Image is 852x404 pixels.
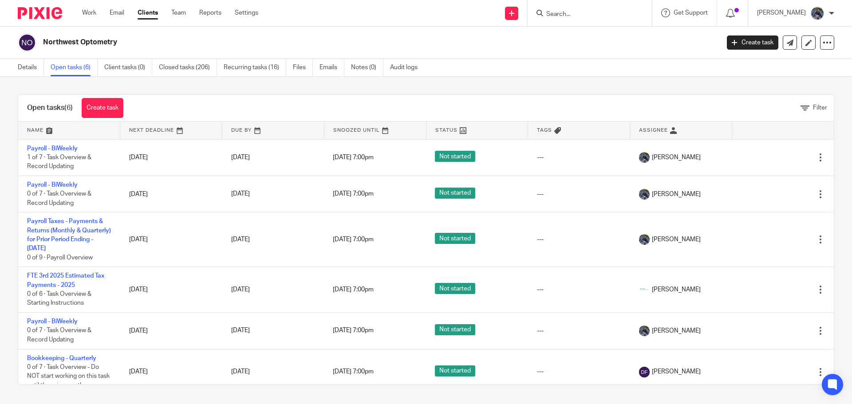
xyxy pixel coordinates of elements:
[231,191,250,197] span: [DATE]
[171,8,186,17] a: Team
[639,152,650,163] img: 20210918_184149%20(2).jpg
[64,104,73,111] span: (6)
[537,153,621,162] div: ---
[333,191,374,197] span: [DATE] 7:00pm
[120,267,222,313] td: [DATE]
[545,11,625,19] input: Search
[333,328,374,334] span: [DATE] 7:00pm
[27,103,73,113] h1: Open tasks
[652,326,701,335] span: [PERSON_NAME]
[652,153,701,162] span: [PERSON_NAME]
[333,236,374,243] span: [DATE] 7:00pm
[435,128,458,133] span: Status
[120,139,222,176] td: [DATE]
[333,369,374,375] span: [DATE] 7:00pm
[813,105,827,111] span: Filter
[757,8,806,17] p: [PERSON_NAME]
[231,286,250,293] span: [DATE]
[82,98,123,118] a: Create task
[537,128,552,133] span: Tags
[435,365,475,377] span: Not started
[18,33,36,52] img: svg%3E
[652,235,701,244] span: [PERSON_NAME]
[27,328,91,343] span: 0 of 7 · Task Overview & Record Updating
[27,182,78,188] a: Payroll - BiWeekly
[435,151,475,162] span: Not started
[537,235,621,244] div: ---
[639,367,650,377] img: svg%3E
[652,285,701,294] span: [PERSON_NAME]
[27,318,78,325] a: Payroll - BiWeekly
[293,59,313,76] a: Files
[435,233,475,244] span: Not started
[82,8,96,17] a: Work
[120,212,222,267] td: [DATE]
[333,286,374,293] span: [DATE] 7:00pm
[120,313,222,349] td: [DATE]
[27,355,96,361] a: Bookkeeping - Quarterly
[435,324,475,335] span: Not started
[351,59,383,76] a: Notes (0)
[537,285,621,294] div: ---
[27,154,91,170] span: 1 of 7 · Task Overview & Record Updating
[27,255,93,261] span: 0 of 9 · Payroll Overview
[18,59,44,76] a: Details
[159,59,217,76] a: Closed tasks (206)
[390,59,424,76] a: Audit logs
[333,154,374,161] span: [DATE] 7:00pm
[333,128,380,133] span: Snoozed Until
[639,189,650,200] img: 20210918_184149%20(2).jpg
[435,283,475,294] span: Not started
[27,191,91,207] span: 0 of 7 · Task Overview & Record Updating
[27,364,110,388] span: 0 of 7 · Task Overview - Do NOT start working on this task until the prior month...
[224,59,286,76] a: Recurring tasks (16)
[652,367,701,376] span: [PERSON_NAME]
[727,35,778,50] a: Create task
[120,176,222,212] td: [DATE]
[231,369,250,375] span: [DATE]
[319,59,344,76] a: Emails
[810,6,824,20] img: 20210918_184149%20(2).jpg
[120,349,222,395] td: [DATE]
[231,328,250,334] span: [DATE]
[110,8,124,17] a: Email
[51,59,98,76] a: Open tasks (6)
[674,10,708,16] span: Get Support
[639,284,650,295] img: _Logo.png
[435,188,475,199] span: Not started
[104,59,152,76] a: Client tasks (0)
[231,236,250,243] span: [DATE]
[199,8,221,17] a: Reports
[43,38,580,47] h2: Northwest Optometry
[231,154,250,161] span: [DATE]
[235,8,258,17] a: Settings
[639,326,650,336] img: 20210918_184149%20(2).jpg
[18,7,62,19] img: Pixie
[652,190,701,199] span: [PERSON_NAME]
[138,8,158,17] a: Clients
[27,145,78,152] a: Payroll - BiWeekly
[27,273,104,288] a: FTE 3rd 2025 Estimated Tax Payments - 2025
[639,234,650,245] img: 20210918_184149%20(2).jpg
[537,367,621,376] div: ---
[27,291,91,306] span: 0 of 6 · Task Overview & Starting Instructions
[537,190,621,199] div: ---
[537,326,621,335] div: ---
[27,218,111,251] a: Payroll Taxes - Payments & Returns (Monthly & Quarterly) for Prior Period Ending - [DATE]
